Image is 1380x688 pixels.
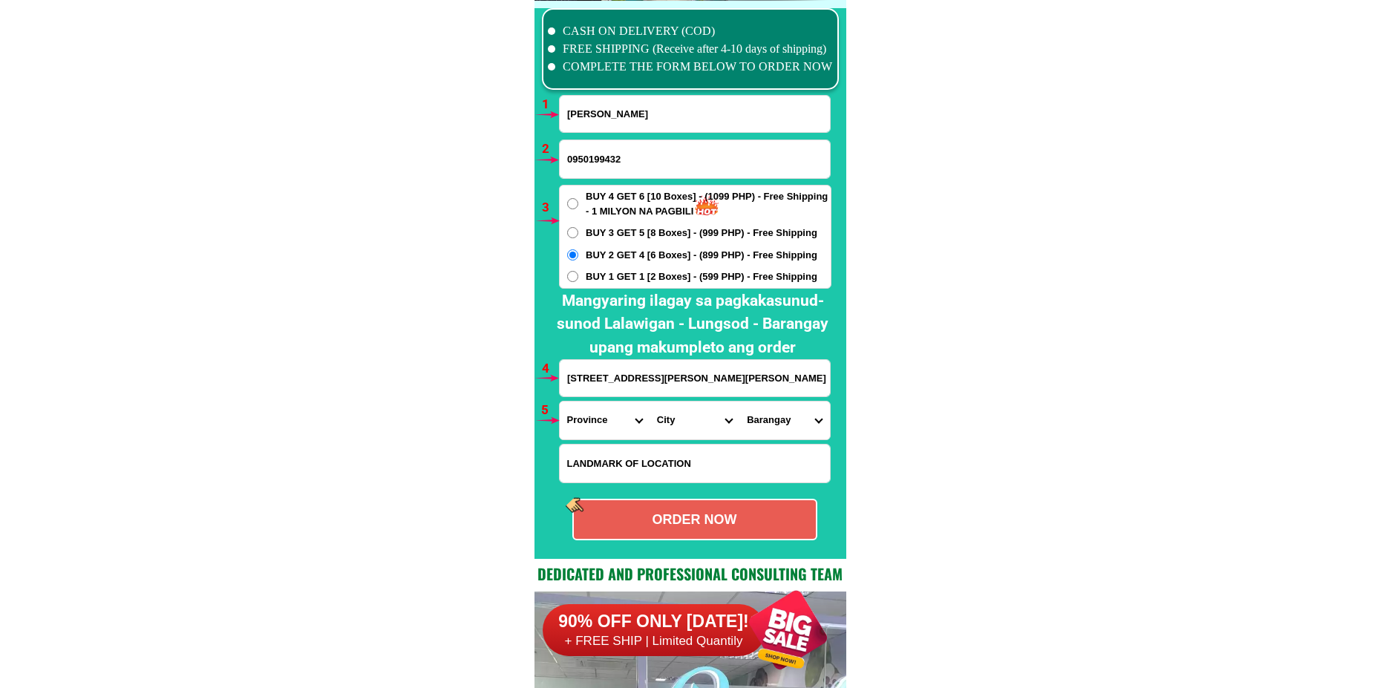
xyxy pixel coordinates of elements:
[574,510,816,530] div: ORDER NOW
[548,22,833,40] li: CASH ON DELIVERY (COD)
[567,249,578,261] input: BUY 2 GET 4 [6 Boxes] - (899 PHP) - Free Shipping
[586,189,831,218] span: BUY 4 GET 6 [10 Boxes] - (1099 PHP) - Free Shipping - 1 MILYON NA PAGBILI
[548,40,833,58] li: FREE SHIPPING (Receive after 4-10 days of shipping)
[534,563,846,585] h2: Dedicated and professional consulting team
[542,140,559,159] h6: 2
[542,95,559,114] h6: 1
[560,96,830,132] input: Input full_name
[541,401,558,420] h6: 5
[560,402,650,439] select: Select province
[567,198,578,209] input: BUY 4 GET 6 [10 Boxes] - (1099 PHP) - Free Shipping - 1 MILYON NA PAGBILI
[586,269,817,284] span: BUY 1 GET 1 [2 Boxes] - (599 PHP) - Free Shipping
[543,611,765,633] h6: 90% OFF ONLY [DATE]!
[542,198,559,217] h6: 3
[560,445,830,482] input: Input LANDMARKOFLOCATION
[548,58,833,76] li: COMPLETE THE FORM BELOW TO ORDER NOW
[567,227,578,238] input: BUY 3 GET 5 [8 Boxes] - (999 PHP) - Free Shipping
[543,633,765,649] h6: + FREE SHIP | Limited Quantily
[542,359,559,379] h6: 4
[560,140,830,178] input: Input phone_number
[567,271,578,282] input: BUY 1 GET 1 [2 Boxes] - (599 PHP) - Free Shipping
[650,402,739,439] select: Select district
[586,226,817,240] span: BUY 3 GET 5 [8 Boxes] - (999 PHP) - Free Shipping
[586,248,817,263] span: BUY 2 GET 4 [6 Boxes] - (899 PHP) - Free Shipping
[546,289,839,360] h2: Mangyaring ilagay sa pagkakasunud-sunod Lalawigan - Lungsod - Barangay upang makumpleto ang order
[739,402,829,439] select: Select commune
[560,360,830,396] input: Input address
